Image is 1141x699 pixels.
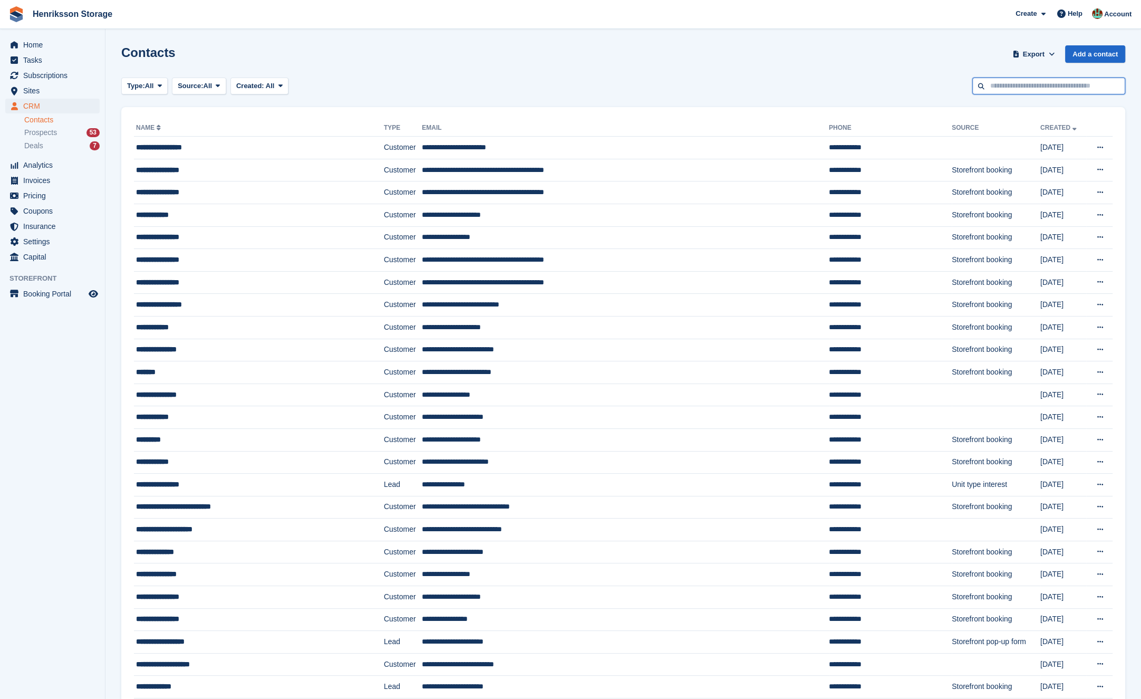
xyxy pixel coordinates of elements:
a: menu [5,37,100,52]
td: Storefront booking [952,249,1040,272]
td: [DATE] [1040,474,1086,496]
a: menu [5,234,100,249]
td: [DATE] [1040,541,1086,563]
td: [DATE] [1040,249,1086,272]
td: [DATE] [1040,339,1086,361]
td: Storefront booking [952,496,1040,519]
a: menu [5,286,100,301]
td: Customer [384,541,422,563]
td: Customer [384,339,422,361]
th: Email [422,120,829,137]
td: [DATE] [1040,496,1086,519]
td: Storefront booking [952,563,1040,586]
td: Storefront booking [952,339,1040,361]
td: Customer [384,294,422,317]
td: [DATE] [1040,181,1086,204]
span: Export [1023,49,1045,60]
td: [DATE] [1040,226,1086,249]
span: CRM [23,99,86,113]
td: Lead [384,474,422,496]
td: Storefront booking [952,316,1040,339]
span: All [204,81,212,91]
a: Created [1040,124,1079,131]
span: Pricing [23,188,86,203]
span: Capital [23,250,86,264]
td: Storefront booking [952,451,1040,474]
td: Storefront pop-up form [952,631,1040,654]
span: Prospects [24,128,57,138]
td: Customer [384,563,422,586]
a: menu [5,204,100,218]
span: Deals [24,141,43,151]
div: 7 [90,141,100,150]
td: Storefront booking [952,159,1040,181]
th: Source [952,120,1040,137]
th: Type [384,120,422,137]
span: Home [23,37,86,52]
td: Customer [384,653,422,676]
span: Help [1068,8,1082,19]
a: Deals 7 [24,140,100,151]
td: Storefront booking [952,586,1040,609]
td: [DATE] [1040,519,1086,541]
td: Lead [384,676,422,698]
span: Create [1016,8,1037,19]
td: [DATE] [1040,294,1086,317]
td: [DATE] [1040,451,1086,474]
td: [DATE] [1040,631,1086,654]
span: All [145,81,154,91]
span: Source: [178,81,203,91]
a: menu [5,219,100,234]
th: Phone [829,120,952,137]
td: Storefront booking [952,541,1040,563]
span: Tasks [23,53,86,68]
td: Customer [384,428,422,451]
td: Customer [384,137,422,159]
td: [DATE] [1040,361,1086,384]
td: [DATE] [1040,406,1086,429]
td: Lead [384,631,422,654]
td: Customer [384,204,422,226]
td: Storefront booking [952,271,1040,294]
td: Storefront booking [952,608,1040,631]
span: Invoices [23,173,86,188]
span: Storefront [9,273,105,284]
a: menu [5,68,100,83]
td: Customer [384,249,422,272]
img: Isak Martinelle [1092,8,1103,19]
a: menu [5,188,100,203]
span: Booking Portal [23,286,86,301]
td: Customer [384,608,422,631]
td: Customer [384,519,422,541]
a: menu [5,250,100,264]
a: Add a contact [1065,45,1125,63]
span: Analytics [23,158,86,173]
td: [DATE] [1040,608,1086,631]
td: [DATE] [1040,137,1086,159]
button: Source: All [172,78,226,95]
span: Type: [127,81,145,91]
td: Storefront booking [952,676,1040,698]
a: menu [5,173,100,188]
td: Customer [384,316,422,339]
span: Insurance [23,219,86,234]
h1: Contacts [121,45,176,60]
a: Prospects 53 [24,127,100,138]
td: Customer [384,406,422,429]
span: Coupons [23,204,86,218]
td: [DATE] [1040,563,1086,586]
td: Storefront booking [952,204,1040,226]
td: Customer [384,451,422,474]
button: Created: All [230,78,288,95]
a: menu [5,53,100,68]
span: Subscriptions [23,68,86,83]
td: Customer [384,384,422,406]
td: [DATE] [1040,676,1086,698]
button: Type: All [121,78,168,95]
a: Name [136,124,163,131]
td: [DATE] [1040,271,1086,294]
td: [DATE] [1040,653,1086,676]
span: Sites [23,83,86,98]
td: [DATE] [1040,204,1086,226]
td: [DATE] [1040,384,1086,406]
